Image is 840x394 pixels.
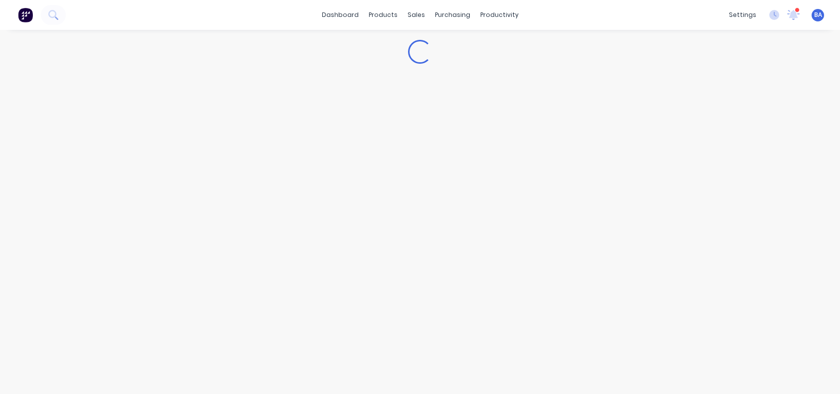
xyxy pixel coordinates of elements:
[364,7,403,22] div: products
[814,10,822,19] span: BA
[430,7,475,22] div: purchasing
[403,7,430,22] div: sales
[18,7,33,22] img: Factory
[475,7,524,22] div: productivity
[724,7,761,22] div: settings
[317,7,364,22] a: dashboard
